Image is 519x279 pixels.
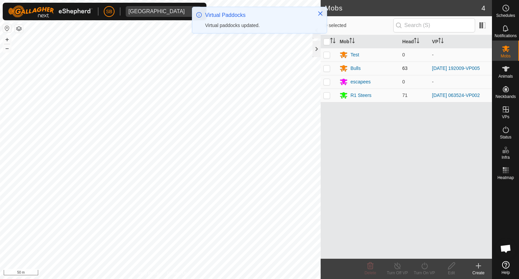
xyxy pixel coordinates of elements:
[400,35,429,48] th: Head
[330,39,336,44] p-sorticon: Activate to sort
[495,34,517,38] span: Notifications
[337,35,399,48] th: Mob
[365,271,376,275] span: Delete
[402,79,405,84] span: 0
[167,270,187,276] a: Contact Us
[15,25,23,33] button: Map Layers
[350,92,371,99] div: R1 Steers
[350,51,359,58] div: Test
[205,22,311,29] div: Virtual paddocks updated.
[402,66,408,71] span: 63
[205,11,311,19] div: Virtual Paddocks
[429,75,492,88] td: -
[384,270,411,276] div: Turn Off VP
[134,270,159,276] a: Privacy Policy
[188,6,201,17] div: dropdown trigger
[465,270,492,276] div: Create
[414,39,419,44] p-sorticon: Activate to sort
[496,14,515,18] span: Schedules
[492,258,519,277] a: Help
[8,5,93,18] img: Gallagher Logo
[126,6,188,17] span: Tangihanga station
[429,35,492,48] th: VP
[128,9,185,14] div: [GEOGRAPHIC_DATA]
[501,271,510,275] span: Help
[438,39,444,44] p-sorticon: Activate to sort
[3,44,11,52] button: –
[106,8,113,15] span: SB
[501,54,511,58] span: Mobs
[402,52,405,57] span: 0
[481,3,485,13] span: 4
[325,4,481,12] h2: Mobs
[349,39,355,44] p-sorticon: Activate to sort
[432,66,480,71] a: [DATE] 192009-VP005
[500,135,511,139] span: Status
[402,93,408,98] span: 71
[496,238,516,259] div: Open chat
[3,24,11,32] button: Reset Map
[316,9,325,18] button: Close
[350,78,371,85] div: escapees
[350,65,361,72] div: Bulls
[429,48,492,61] td: -
[3,35,11,44] button: +
[393,18,475,32] input: Search (S)
[502,115,509,119] span: VPs
[495,95,516,99] span: Neckbands
[498,74,513,78] span: Animals
[438,270,465,276] div: Edit
[411,270,438,276] div: Turn On VP
[432,93,480,98] a: [DATE] 063524-VP002
[325,22,393,29] span: 0 selected
[497,176,514,180] span: Heatmap
[501,155,510,159] span: Infra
